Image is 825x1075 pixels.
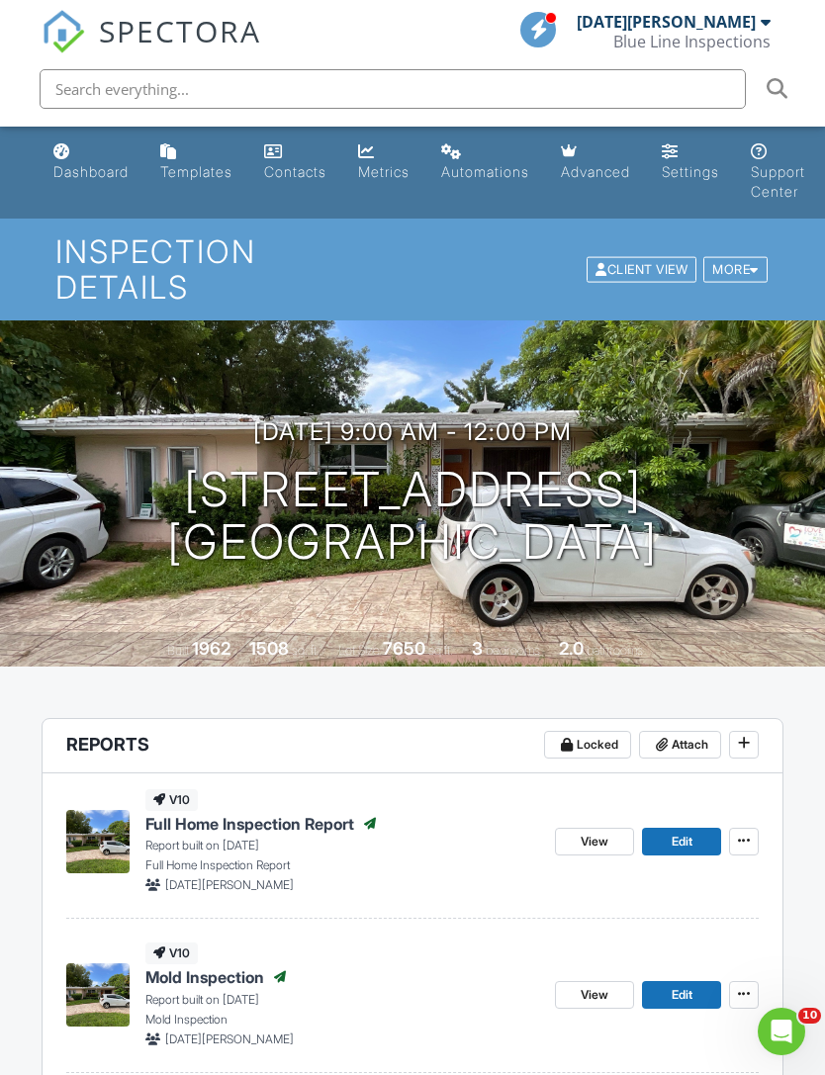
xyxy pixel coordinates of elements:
span: Lot Size [338,643,380,658]
div: Advanced [561,163,630,180]
iframe: Intercom live chat [758,1008,805,1055]
a: Settings [654,134,727,191]
div: Contacts [264,163,326,180]
h1: Inspection Details [55,234,770,304]
div: 1962 [192,638,230,659]
span: sq. ft. [292,643,320,658]
span: SPECTORA [99,10,261,51]
div: Support Center [751,163,805,200]
span: sq.ft. [428,643,453,658]
a: Dashboard [46,134,137,191]
img: The Best Home Inspection Software - Spectora [42,10,85,53]
div: 2.0 [559,638,584,659]
div: Client View [587,256,696,283]
div: Templates [160,163,232,180]
a: Automations (Basic) [433,134,537,191]
a: SPECTORA [42,27,261,68]
h3: [DATE] 9:00 am - 12:00 pm [253,418,572,445]
div: Blue Line Inspections [613,32,771,51]
div: Dashboard [53,163,129,180]
a: Advanced [553,134,638,191]
div: 7650 [383,638,425,659]
span: 10 [798,1008,821,1024]
a: Metrics [350,134,417,191]
a: Templates [152,134,240,191]
a: Contacts [256,134,334,191]
div: [DATE][PERSON_NAME] [577,12,756,32]
div: 1508 [249,638,289,659]
span: bedrooms [486,643,540,658]
div: Settings [662,163,719,180]
div: Metrics [358,163,410,180]
div: More [703,256,768,283]
span: Built [167,643,189,658]
div: 3 [472,638,483,659]
input: Search everything... [40,69,746,109]
a: Client View [585,261,701,276]
div: Automations [441,163,529,180]
h1: [STREET_ADDRESS] [GEOGRAPHIC_DATA] [167,464,658,569]
a: Support Center [743,134,813,211]
span: bathrooms [587,643,643,658]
